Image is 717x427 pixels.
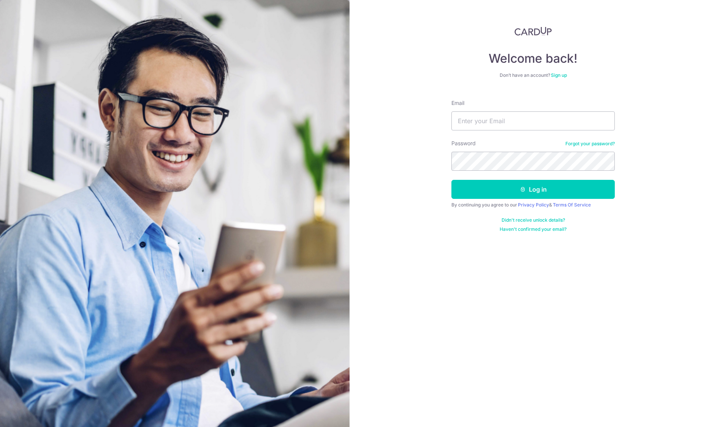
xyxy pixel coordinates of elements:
img: CardUp Logo [514,27,552,36]
a: Didn't receive unlock details? [502,217,565,223]
button: Log in [451,180,615,199]
div: Don’t have an account? [451,72,615,78]
a: Terms Of Service [553,202,591,208]
a: Sign up [551,72,567,78]
a: Forgot your password? [565,141,615,147]
h4: Welcome back! [451,51,615,66]
label: Password [451,140,476,147]
a: Privacy Policy [518,202,549,208]
a: Haven't confirmed your email? [500,226,567,232]
input: Enter your Email [451,111,615,130]
label: Email [451,99,464,107]
div: By continuing you agree to our & [451,202,615,208]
